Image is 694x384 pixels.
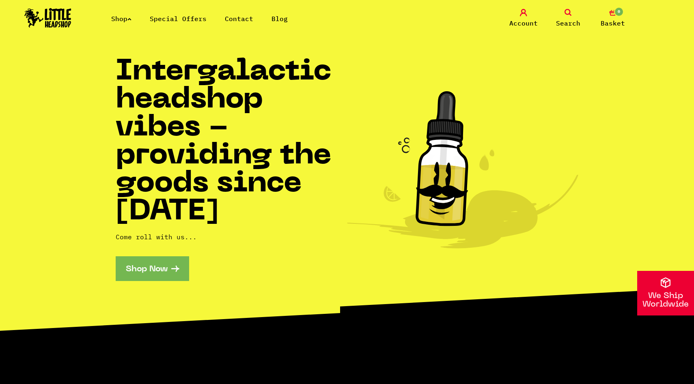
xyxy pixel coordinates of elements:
a: Shop [111,15,131,23]
p: We Ship Worldwide [637,292,694,309]
a: Search [548,9,588,28]
img: Little Head Shop Logo [24,8,71,28]
p: Come roll with us... [116,232,347,242]
h1: Intergalactic headshop vibes - providing the goods since [DATE] [116,58,347,226]
span: Basket [601,18,625,28]
a: Blog [272,15,288,23]
span: 0 [614,7,624,17]
a: Special Offers [150,15,207,23]
span: Account [509,18,538,28]
a: 0 Basket [593,9,633,28]
a: Shop Now [116,256,189,281]
a: Contact [225,15,253,23]
span: Search [556,18,580,28]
